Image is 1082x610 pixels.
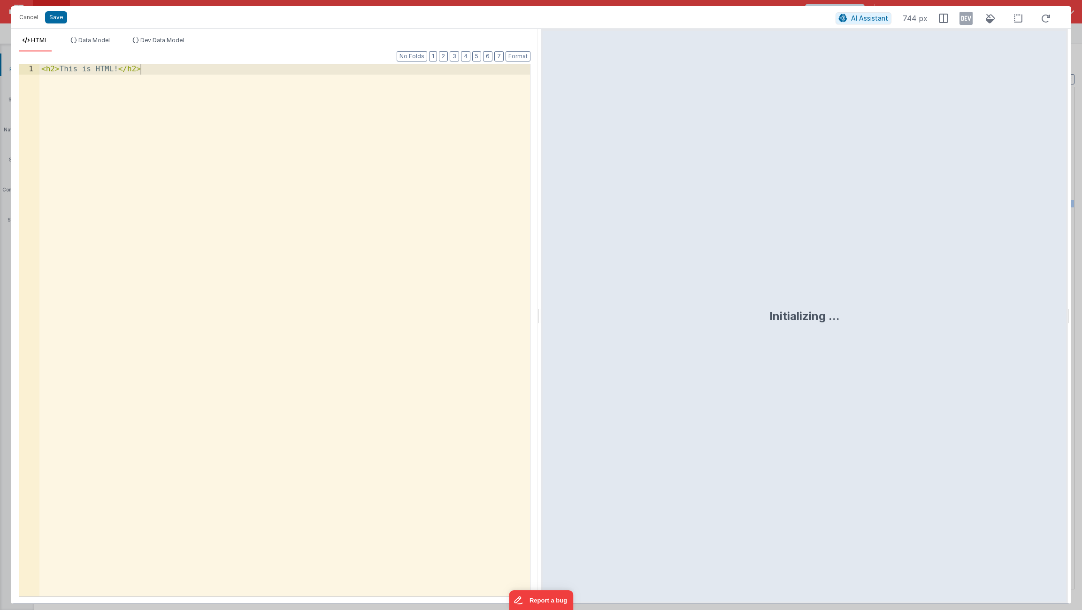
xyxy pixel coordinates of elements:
button: 1 [429,51,437,61]
button: Cancel [15,11,43,24]
button: 7 [494,51,504,61]
div: 1 [19,64,39,75]
button: 4 [461,51,470,61]
iframe: Marker.io feedback button [509,590,573,610]
span: Data Model [78,37,110,44]
span: HTML [31,37,48,44]
span: 744 px [903,13,928,24]
span: Dev Data Model [140,37,184,44]
button: Format [506,51,530,61]
button: No Folds [397,51,427,61]
button: 5 [472,51,481,61]
span: AI Assistant [851,14,888,22]
button: Save [45,11,67,23]
button: 6 [483,51,492,61]
div: Initializing ... [769,309,840,324]
button: AI Assistant [836,12,891,24]
button: 2 [439,51,448,61]
button: 3 [450,51,459,61]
